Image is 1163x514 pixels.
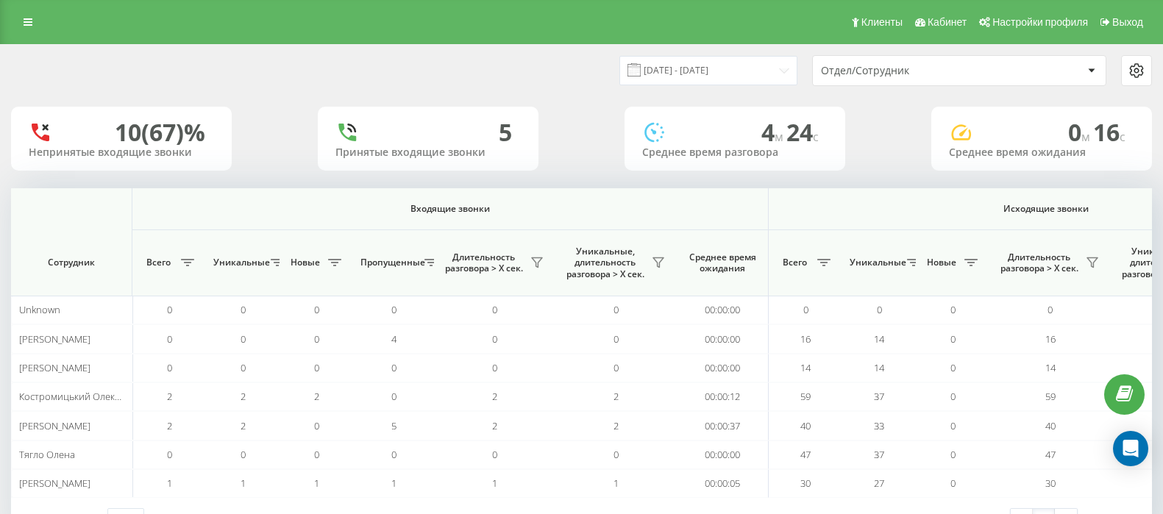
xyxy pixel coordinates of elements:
span: м [1081,129,1093,145]
span: 0 [492,448,497,461]
span: 2 [613,419,619,432]
span: Новые [287,257,324,268]
span: 27 [874,476,884,490]
span: 37 [874,448,884,461]
span: Выход [1112,16,1143,28]
span: Длительность разговора > Х сек. [997,251,1081,274]
span: 2 [241,390,246,403]
span: Всего [140,257,177,268]
span: 0 [314,361,319,374]
span: 2 [241,419,246,432]
span: 1 [241,476,246,490]
span: 47 [800,448,811,461]
span: 59 [800,390,811,403]
span: 4 [391,332,396,346]
span: 0 [803,303,808,316]
span: 0 [241,332,246,346]
td: 00:00:00 [677,324,769,353]
span: 59 [1045,390,1056,403]
span: 2 [167,419,172,432]
span: Длительность разговора > Х сек. [441,251,526,274]
span: 40 [1045,419,1056,432]
span: 0 [1068,116,1093,148]
td: 00:00:05 [677,469,769,498]
span: 14 [1045,361,1056,374]
span: 0 [241,361,246,374]
span: 0 [492,303,497,316]
div: Отдел/Сотрудник [821,65,997,77]
span: 4 [761,116,786,148]
span: 0 [950,419,956,432]
span: 0 [613,361,619,374]
span: [PERSON_NAME] [19,476,90,490]
span: 0 [950,390,956,403]
span: 0 [950,303,956,316]
span: 2 [613,390,619,403]
span: 5 [391,419,396,432]
span: 0 [613,332,619,346]
span: 37 [874,390,884,403]
span: [PERSON_NAME] [19,419,90,432]
span: 1 [391,476,396,490]
span: 0 [950,476,956,490]
span: 2 [492,390,497,403]
span: 1 [167,476,172,490]
span: 14 [874,332,884,346]
span: 0 [613,303,619,316]
span: 0 [314,419,319,432]
span: 0 [391,303,396,316]
td: 00:00:12 [677,382,769,411]
span: 14 [800,361,811,374]
span: Unknown [19,303,60,316]
span: 0 [241,448,246,461]
span: 40 [800,419,811,432]
span: 0 [314,332,319,346]
span: 0 [391,390,396,403]
span: Всего [776,257,813,268]
span: 0 [492,332,497,346]
span: 0 [613,448,619,461]
span: 0 [167,448,172,461]
span: Пропущенные [360,257,420,268]
span: c [1120,129,1125,145]
span: 1 [492,476,497,490]
span: 2 [492,419,497,432]
span: 30 [800,476,811,490]
span: Уникальные, длительность разговора > Х сек. [563,246,647,280]
span: 2 [314,390,319,403]
span: 14 [874,361,884,374]
span: Новые [923,257,960,268]
span: 0 [950,361,956,374]
span: 1 [613,476,619,490]
span: 24 [786,116,819,148]
td: 00:00:37 [677,411,769,440]
span: 2 [167,390,172,403]
span: 0 [314,448,319,461]
span: 0 [314,303,319,316]
span: Кабинет [928,16,967,28]
span: Уникальные [850,257,903,268]
span: Тягло Олена [19,448,75,461]
div: Open Intercom Messenger [1113,431,1148,466]
span: 0 [492,361,497,374]
span: 33 [874,419,884,432]
span: Уникальные [213,257,266,268]
span: 30 [1045,476,1056,490]
span: 47 [1045,448,1056,461]
div: 5 [499,118,512,146]
div: Среднее время ожидания [949,146,1134,159]
span: [PERSON_NAME] [19,361,90,374]
span: 0 [391,448,396,461]
span: 0 [167,361,172,374]
span: Входящие звонки [171,203,730,215]
span: 0 [950,448,956,461]
span: 16 [800,332,811,346]
td: 00:00:00 [677,296,769,324]
span: Клиенты [861,16,903,28]
td: 00:00:00 [677,440,769,469]
div: Принятые входящие звонки [335,146,521,159]
span: 16 [1045,332,1056,346]
span: [PERSON_NAME] [19,332,90,346]
td: 00:00:00 [677,354,769,382]
span: 0 [1048,303,1053,316]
